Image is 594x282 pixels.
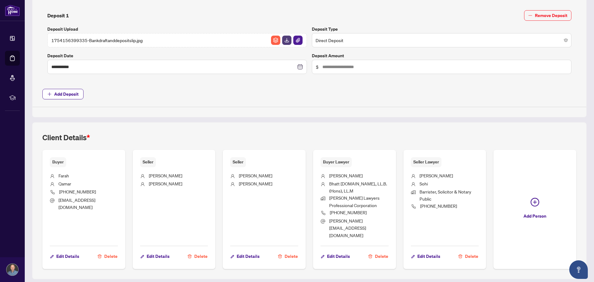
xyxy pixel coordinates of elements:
[531,198,539,206] span: plus-circle
[569,260,588,279] button: Open asap
[312,52,571,59] label: Deposit Amount
[329,173,363,178] span: [PERSON_NAME]
[535,11,567,20] span: Remove Deposit
[420,181,428,186] span: Sohi
[293,35,303,45] button: File Attachement
[375,251,388,261] span: Delete
[316,34,568,46] span: Direct Deposit
[237,251,260,261] span: Edit Details
[47,26,307,33] label: Deposit Upload
[239,173,272,178] span: [PERSON_NAME]
[282,35,292,45] button: File Download
[54,89,79,99] span: Add Deposit
[330,210,367,215] span: [PHONE_NUMBER]
[368,251,389,262] button: Delete
[411,157,441,167] span: Seller Lawyer
[278,251,298,262] button: Delete
[285,251,298,261] span: Delete
[523,211,546,221] span: Add Person
[493,150,576,269] button: Add Person
[97,251,118,262] button: Delete
[239,181,272,186] span: [PERSON_NAME]
[524,10,571,21] button: Remove Deposit
[58,181,71,186] span: Qamar
[5,5,20,16] img: logo
[321,251,350,262] button: Edit Details
[528,13,532,18] span: minus
[230,157,246,167] span: Seller
[293,36,303,45] img: File Attachement
[187,251,208,262] button: Delete
[149,181,182,186] span: [PERSON_NAME]
[59,189,96,194] span: [PHONE_NUMBER]
[564,38,568,42] span: close-circle
[316,63,319,70] span: $
[230,251,260,262] button: Edit Details
[329,181,387,193] span: Bhatt [DOMAIN_NAME]., LL.B. (Hons), LL.M
[149,173,182,178] span: [PERSON_NAME]
[47,12,69,19] h4: Deposit 1
[50,157,66,167] span: Buyer
[411,251,441,262] button: Edit Details
[6,264,18,275] img: Profile Icon
[329,195,380,208] span: [PERSON_NAME] Lawyers Professional Corporation
[42,132,90,142] h2: Client Details
[465,251,478,261] span: Delete
[271,36,280,45] img: File Archive
[47,52,307,59] label: Deposit Date
[458,251,479,262] button: Delete
[47,92,52,96] span: plus
[420,189,471,202] span: Barrister, Solicitor & Notary Public
[329,218,366,238] span: [PERSON_NAME][EMAIL_ADDRESS][DOMAIN_NAME]
[147,251,170,261] span: Edit Details
[327,251,350,261] span: Edit Details
[321,157,352,167] span: Buyer Lawyer
[194,251,208,261] span: Delete
[312,26,571,33] label: Deposit Type
[51,37,143,44] span: 1754156399335-Bankdraftanddepositslip.jpg
[140,157,156,167] span: Seller
[420,203,457,209] span: [PHONE_NUMBER]
[58,173,69,178] span: Farah
[50,251,80,262] button: Edit Details
[420,173,453,178] span: [PERSON_NAME]
[104,251,118,261] span: Delete
[47,33,307,47] span: 1754156399335-Bankdraftanddepositslip.jpgFile ArchiveFile DownloadFile Attachement
[271,35,281,45] button: File Archive
[58,197,95,210] span: [EMAIL_ADDRESS][DOMAIN_NAME]
[42,89,84,99] button: Add Deposit
[282,36,291,45] img: File Download
[417,251,440,261] span: Edit Details
[56,251,79,261] span: Edit Details
[140,251,170,262] button: Edit Details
